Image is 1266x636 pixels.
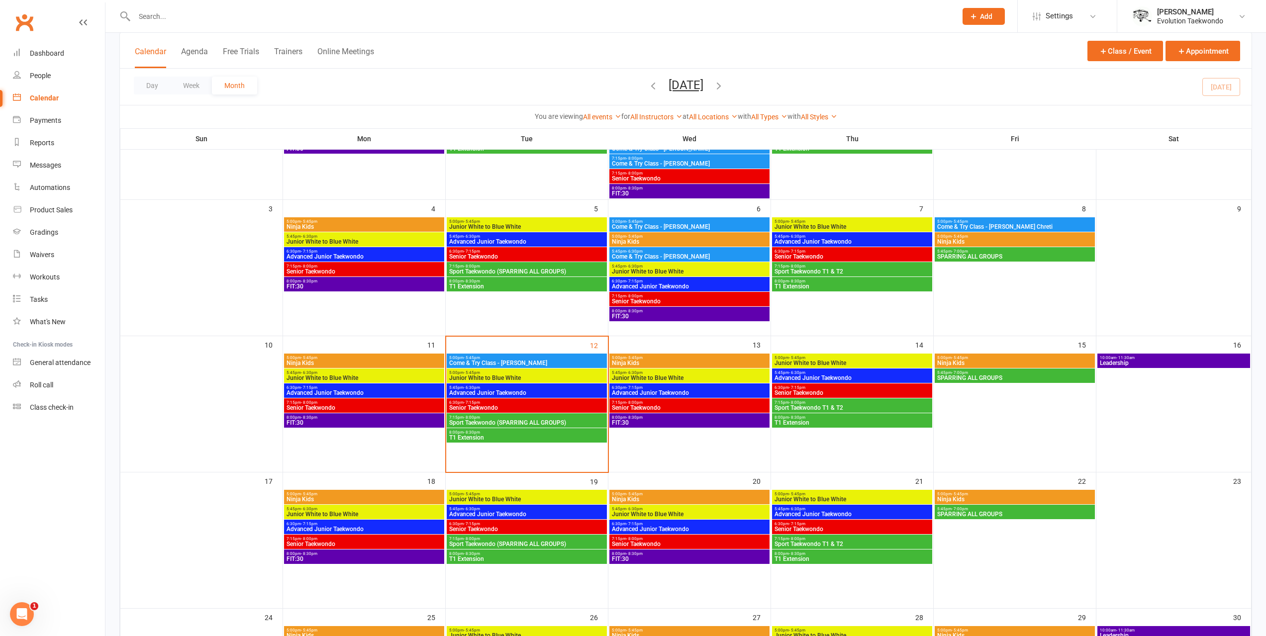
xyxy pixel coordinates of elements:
span: 5:00pm [774,492,930,496]
span: - 8:00pm [789,400,805,405]
button: Trainers [274,47,302,68]
button: Month [212,77,257,94]
span: - 6:30pm [464,234,480,239]
span: - 7:15pm [626,385,643,390]
span: 6:30pm [774,385,930,390]
span: 5:00pm [286,356,442,360]
span: - 8:30pm [464,279,480,283]
span: - 5:45pm [626,492,643,496]
div: 4 [431,200,445,216]
span: - 7:00pm [952,370,968,375]
span: 5:00pm [937,219,1093,224]
th: Mon [283,128,446,149]
span: 1 [30,602,38,610]
img: thumb_image1604702925.png [1132,6,1152,26]
span: 6:30pm [286,522,442,526]
span: - 8:00pm [301,537,317,541]
span: Ninja Kids [286,496,442,502]
span: FIT:30 [611,190,768,196]
div: Evolution Taekwondo [1157,16,1223,25]
span: Sport Taekwondo (SPARRING ALL GROUPS) [449,420,605,426]
span: Senior Taekwondo [774,254,930,260]
span: 7:15pm [286,400,442,405]
th: Wed [608,128,771,149]
span: 7:15pm [774,264,930,269]
span: - 7:00pm [952,249,968,254]
strong: at [682,112,689,120]
span: - 7:15pm [789,385,805,390]
button: Add [963,8,1005,25]
span: 5:00pm [611,219,768,224]
div: 8 [1082,200,1096,216]
span: - 7:15pm [301,522,317,526]
span: - 8:30pm [626,415,643,420]
a: General attendance kiosk mode [13,352,105,374]
span: 6:30pm [774,522,930,526]
span: - 7:15pm [789,249,805,254]
span: Ninja Kids [937,360,1093,366]
span: T1 Extension [449,435,605,441]
button: Free Trials [223,47,259,68]
span: Come & Try Class - [PERSON_NAME] [611,254,768,260]
button: Calendar [135,47,166,68]
a: Payments [13,109,105,132]
span: 7:15pm [449,264,605,269]
button: Week [171,77,212,94]
span: Sport Taekwondo T1 & T2 [774,405,930,411]
div: Class check-in [30,403,74,411]
span: Settings [1046,5,1073,27]
span: - 6:30pm [464,385,480,390]
span: 6:30pm [449,400,605,405]
span: - 8:30pm [626,309,643,313]
div: 18 [427,472,445,489]
span: FIT:30 [286,420,442,426]
span: - 8:00pm [464,264,480,269]
span: - 8:00pm [789,537,805,541]
span: - 8:30pm [464,430,480,435]
span: 6:30pm [449,522,605,526]
span: Come & Try Class - [PERSON_NAME] [449,360,605,366]
span: 6:30pm [286,249,442,254]
span: 5:00pm [937,492,1093,496]
span: 5:45pm [611,507,768,511]
span: Senior Taekwondo [774,390,930,396]
span: Junior White to Blue White [286,239,442,245]
span: Sport Taekwondo T1 & T2 [774,269,930,274]
span: 5:45pm [286,370,442,375]
span: - 5:45pm [301,492,317,496]
div: Messages [30,161,61,169]
span: 7:15pm [611,171,768,176]
a: Workouts [13,266,105,288]
span: 5:00pm [937,234,1093,239]
span: 7:15pm [611,156,768,161]
span: - 7:15pm [626,279,643,283]
span: 7:15pm [286,264,442,269]
span: - 6:30pm [789,370,805,375]
span: Senior Taekwondo [449,526,605,532]
button: Online Meetings [317,47,374,68]
a: Messages [13,154,105,177]
a: All Styles [801,113,837,121]
span: 5:00pm [286,492,442,496]
span: 5:00pm [449,492,605,496]
span: - 6:30pm [301,370,317,375]
span: 6:30pm [611,385,768,390]
div: 22 [1078,472,1096,489]
span: - 5:45pm [464,356,480,360]
span: 8:00pm [449,279,605,283]
span: 5:45pm [286,507,442,511]
span: Advanced Junior Taekwondo [449,511,605,517]
span: Advanced Junior Taekwondo [449,239,605,245]
span: Come & Try Class - [PERSON_NAME] [611,146,768,152]
span: 7:15pm [611,294,768,298]
span: Junior White to Blue White [286,375,442,381]
div: 5 [594,200,608,216]
a: Tasks [13,288,105,311]
span: - 8:00pm [789,264,805,269]
div: Workouts [30,273,60,281]
span: 5:45pm [449,234,605,239]
span: - 6:30pm [789,234,805,239]
span: - 6:30pm [301,507,317,511]
th: Tue [446,128,608,149]
span: 5:00pm [449,370,605,375]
